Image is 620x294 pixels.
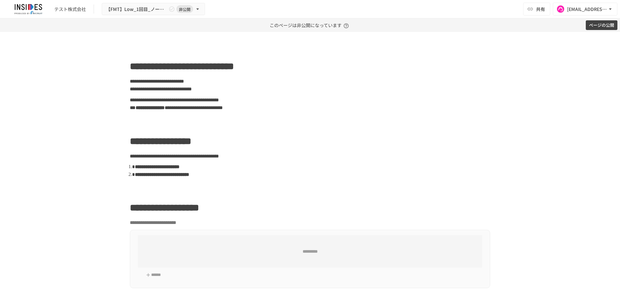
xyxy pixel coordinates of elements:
[54,6,86,13] div: テスト株式会社
[106,5,167,13] span: 【FMT】Low_1回目_ノーマル★インサイズ活用推進ミーティング ～1回目～
[8,4,49,14] img: JmGSPSkPjKwBq77AtHmwC7bJguQHJlCRQfAXtnx4WuV
[270,18,351,32] p: このページは非公開になっています
[176,6,193,13] span: 非公開
[536,5,545,13] span: 共有
[567,5,607,13] div: [EMAIL_ADDRESS][DOMAIN_NAME]
[523,3,550,15] button: 共有
[553,3,617,15] button: [EMAIL_ADDRESS][DOMAIN_NAME]
[102,3,205,15] button: 【FMT】Low_1回目_ノーマル★インサイズ活用推進ミーティング ～1回目～非公開
[586,20,617,30] button: ページの公開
